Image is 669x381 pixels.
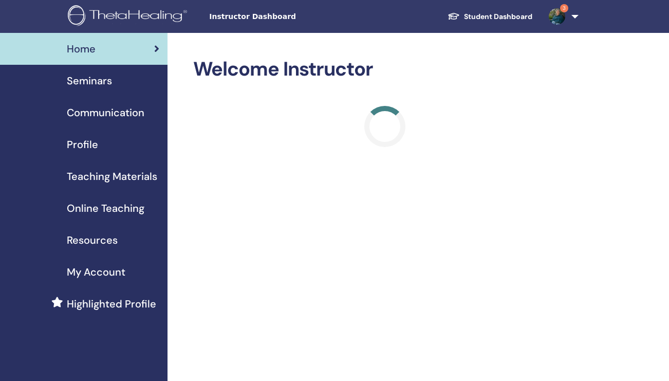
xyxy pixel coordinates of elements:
[67,41,96,57] span: Home
[68,5,191,28] img: logo.png
[67,137,98,152] span: Profile
[549,8,565,25] img: default.jpg
[193,58,577,81] h2: Welcome Instructor
[209,11,363,22] span: Instructor Dashboard
[67,264,125,280] span: My Account
[67,232,118,248] span: Resources
[560,4,568,12] span: 3
[67,169,157,184] span: Teaching Materials
[67,73,112,88] span: Seminars
[67,105,144,120] span: Communication
[448,12,460,21] img: graduation-cap-white.svg
[67,201,144,216] span: Online Teaching
[67,296,156,312] span: Highlighted Profile
[439,7,541,26] a: Student Dashboard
